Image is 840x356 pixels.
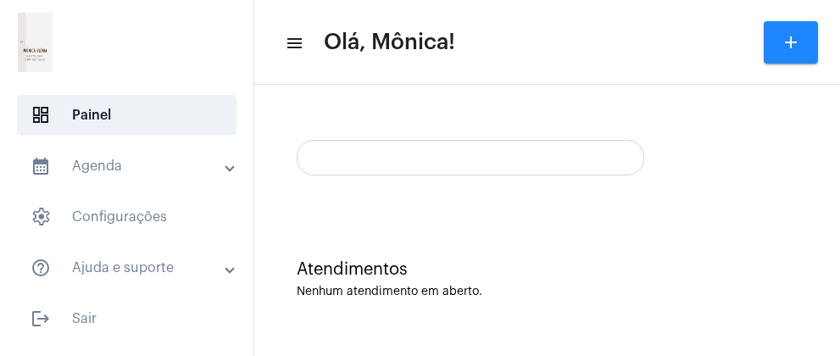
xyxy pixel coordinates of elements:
[14,8,57,76] img: 21e865a3-0c32-a0ee-b1ff-d681ccd3ac4b.png
[17,95,236,136] span: Painel
[31,207,51,227] span: sidenav icon
[297,286,798,298] div: Nenhum atendimento em aberto.
[31,258,51,278] mat-icon: sidenav icon
[324,29,455,56] span: Olá, Mônica!
[17,298,236,339] span: Sair
[10,146,253,186] mat-expansion-panel-header: sidenav iconAgenda
[31,156,226,176] mat-panel-title: Agenda
[10,248,253,288] mat-expansion-panel-header: sidenav iconAjuda e suporte
[297,260,798,279] div: Atendimentos
[31,258,226,278] mat-panel-title: Ajuda e suporte
[17,197,236,237] span: Configurações
[31,309,51,329] mat-icon: sidenav icon
[781,32,801,53] mat-icon: add
[285,33,302,53] mat-icon: sidenav icon
[31,156,51,176] mat-icon: sidenav icon
[31,105,51,125] span: sidenav icon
